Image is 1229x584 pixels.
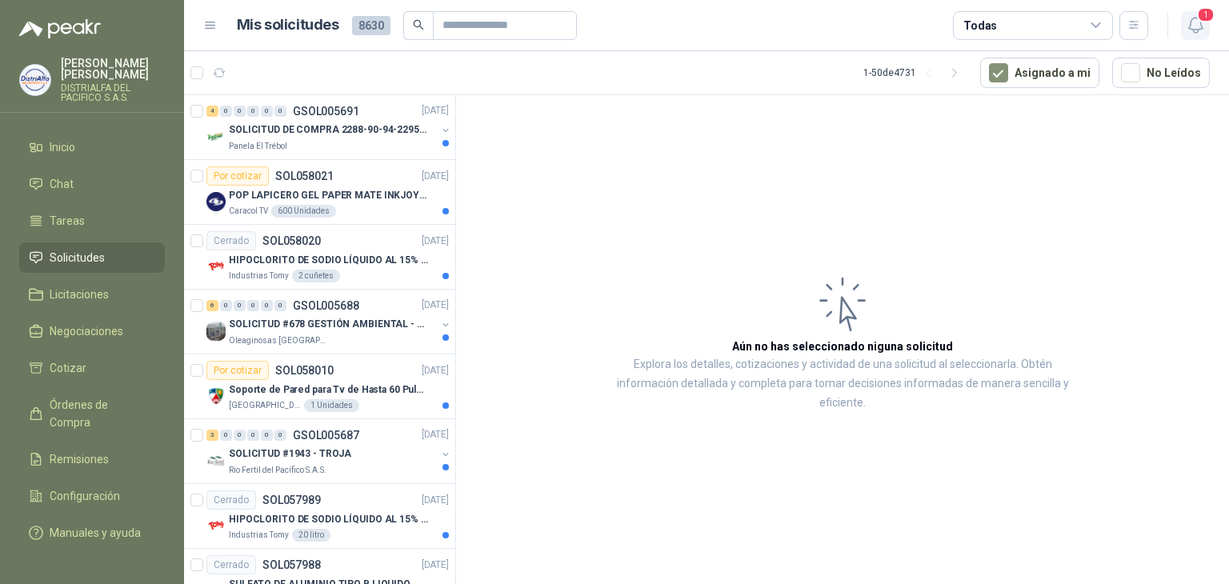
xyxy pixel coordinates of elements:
div: 0 [247,430,259,441]
span: Tareas [50,212,85,230]
div: Por cotizar [206,361,269,380]
span: Licitaciones [50,286,109,303]
a: CerradoSOL057989[DATE] Company LogoHIPOCLORITO DE SODIO LÍQUIDO AL 15% CONT NETO 20LIndustrias To... [184,484,455,549]
p: [DATE] [422,104,449,119]
p: SOL057988 [262,559,321,570]
a: Chat [19,169,165,199]
p: Industrias Tomy [229,529,289,542]
p: Industrias Tomy [229,270,289,282]
p: [DATE] [422,493,449,508]
a: Órdenes de Compra [19,390,165,438]
img: Company Logo [20,65,50,95]
div: 0 [247,106,259,117]
a: Inicio [19,132,165,162]
div: 0 [261,106,273,117]
h3: Aún no has seleccionado niguna solicitud [732,338,953,355]
img: Logo peakr [19,19,101,38]
p: DISTRIALFA DEL PACIFICO S.A.S. [61,83,165,102]
a: Por cotizarSOL058021[DATE] Company LogoPOP LAPICERO GEL PAPER MATE INKJOY 0.7 (Revisar el adjunto... [184,160,455,225]
div: 2 cuñetes [292,270,340,282]
div: Cerrado [206,555,256,574]
a: Cotizar [19,353,165,383]
h1: Mis solicitudes [237,14,339,37]
p: POP LAPICERO GEL PAPER MATE INKJOY 0.7 (Revisar el adjunto) [229,188,428,203]
a: Configuración [19,481,165,511]
p: [DATE] [422,169,449,184]
a: 3 0 0 0 0 0 GSOL005687[DATE] Company LogoSOLICITUD #1943 - TROJARio Fertil del Pacífico S.A.S. [206,426,452,477]
span: Solicitudes [50,249,105,266]
span: Manuales y ayuda [50,524,141,542]
p: [DATE] [422,363,449,378]
p: Rio Fertil del Pacífico S.A.S. [229,464,326,477]
div: 0 [220,430,232,441]
a: Por cotizarSOL058010[DATE] Company LogoSoporte de Pared para Tv de Hasta 60 Pulgadas con Brazo Ar... [184,354,455,419]
p: GSOL005691 [293,106,359,117]
p: [GEOGRAPHIC_DATA][PERSON_NAME] [229,399,301,412]
span: Configuración [50,487,120,505]
p: Caracol TV [229,205,268,218]
p: Panela El Trébol [229,140,287,153]
span: 1 [1197,7,1215,22]
span: Negociaciones [50,322,123,340]
p: SOLICITUD DE COMPRA 2288-90-94-2295-96-2301-02-04 [229,123,428,138]
span: search [413,19,424,30]
p: SOLICITUD #1943 - TROJA [229,447,351,462]
button: No Leídos [1112,58,1210,88]
p: GSOL005687 [293,430,359,441]
img: Company Logo [206,451,226,470]
p: Oleaginosas [GEOGRAPHIC_DATA][PERSON_NAME] [229,334,330,347]
div: 0 [274,430,286,441]
p: [DATE] [422,428,449,443]
div: 0 [261,430,273,441]
p: [DATE] [422,298,449,314]
div: Todas [963,17,997,34]
span: Inicio [50,138,75,156]
a: 4 0 0 0 0 0 GSOL005691[DATE] Company LogoSOLICITUD DE COMPRA 2288-90-94-2295-96-2301-02-04Panela ... [206,102,452,153]
p: HIPOCLORITO DE SODIO LÍQUIDO AL 15% CONT NETO 20L [229,253,428,268]
div: Cerrado [206,231,256,250]
p: SOL058020 [262,235,321,246]
img: Company Logo [206,257,226,276]
div: 600 Unidades [271,205,336,218]
p: SOL058010 [275,365,334,376]
img: Company Logo [206,192,226,211]
div: 1 Unidades [304,399,359,412]
div: 0 [274,106,286,117]
p: SOLICITUD #678 GESTIÓN AMBIENTAL - TUMACO [229,318,428,333]
p: Soporte de Pared para Tv de Hasta 60 Pulgadas con Brazo Articulado [229,382,428,398]
a: Manuales y ayuda [19,518,165,548]
p: HIPOCLORITO DE SODIO LÍQUIDO AL 15% CONT NETO 20L [229,512,428,527]
button: Asignado a mi [980,58,1099,88]
a: Licitaciones [19,279,165,310]
p: GSOL005688 [293,300,359,311]
p: [DATE] [422,234,449,249]
span: Chat [50,175,74,193]
span: Cotizar [50,359,86,377]
div: 3 [206,430,218,441]
div: 1 - 50 de 4731 [863,60,967,86]
div: 20 litro [292,529,330,542]
a: 6 0 0 0 0 0 GSOL005688[DATE] Company LogoSOLICITUD #678 GESTIÓN AMBIENTAL - TUMACOOleaginosas [GE... [206,296,452,347]
div: 0 [234,106,246,117]
img: Company Logo [206,322,226,341]
img: Company Logo [206,127,226,146]
div: 0 [220,300,232,311]
a: CerradoSOL058020[DATE] Company LogoHIPOCLORITO DE SODIO LÍQUIDO AL 15% CONT NETO 20LIndustrias To... [184,225,455,290]
a: Solicitudes [19,242,165,273]
div: Cerrado [206,490,256,510]
p: SOL057989 [262,494,321,506]
img: Company Logo [206,386,226,406]
div: 0 [234,300,246,311]
button: 1 [1181,11,1210,40]
span: Remisiones [50,450,109,468]
div: 0 [261,300,273,311]
div: 0 [234,430,246,441]
div: 0 [274,300,286,311]
div: 6 [206,300,218,311]
p: Explora los detalles, cotizaciones y actividad de una solicitud al seleccionarla. Obtén informaci... [616,355,1069,413]
div: 0 [247,300,259,311]
a: Negociaciones [19,316,165,346]
div: Por cotizar [206,166,269,186]
span: 8630 [352,16,390,35]
p: [PERSON_NAME] [PERSON_NAME] [61,58,165,80]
